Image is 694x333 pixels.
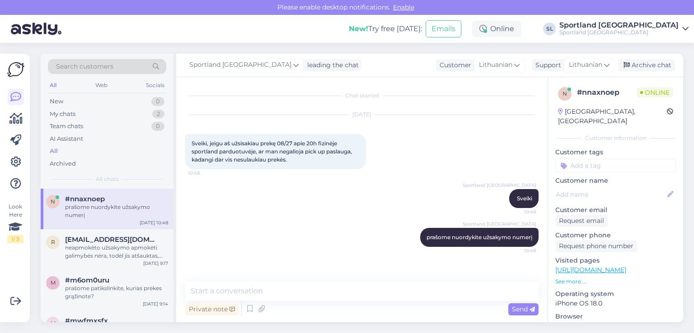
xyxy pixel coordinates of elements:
[618,59,675,71] div: Archive chat
[349,23,422,34] div: Try free [DATE]:
[51,320,56,327] span: m
[463,182,536,189] span: Sportland [GEOGRAPHIC_DATA]
[556,190,666,199] input: Add name
[532,60,561,70] div: Support
[555,134,676,142] div: Customer information
[144,79,166,91] div: Socials
[185,303,239,315] div: Private note
[502,247,536,254] span: 10:48
[555,266,626,274] a: [URL][DOMAIN_NAME]
[189,60,291,70] span: Sportland [GEOGRAPHIC_DATA]
[51,239,55,245] span: r
[569,60,602,70] span: Lithuanian
[555,176,676,185] p: Customer name
[555,240,637,252] div: Request phone number
[479,60,512,70] span: Lithuanian
[436,60,471,70] div: Customer
[51,198,55,205] span: n
[559,22,679,29] div: Sportland [GEOGRAPHIC_DATA]
[7,203,23,243] div: Look Here
[555,231,676,240] p: Customer phone
[555,299,676,308] p: iPhone OS 18.0
[559,22,689,36] a: Sportland [GEOGRAPHIC_DATA]Sportland [GEOGRAPHIC_DATA]
[7,235,23,243] div: 1 / 3
[151,122,164,131] div: 0
[51,279,56,286] span: m
[192,140,353,163] span: Sveiki, jeigu aš užsisakiau prekę 08/27 apie 20h fizinėje sportland parduotuvėje, ar man negalioj...
[555,289,676,299] p: Operating system
[185,111,539,119] div: [DATE]
[555,205,676,215] p: Customer email
[143,301,168,307] div: [DATE] 9:14
[50,97,63,106] div: New
[555,256,676,265] p: Visited pages
[65,203,168,219] div: prašome nuordykite užsakymo numerį
[65,317,108,325] span: #mwfmxsfx
[555,159,676,172] input: Add a tag
[48,79,58,91] div: All
[152,110,164,119] div: 2
[50,134,83,143] div: AI Assistant
[143,260,168,267] div: [DATE] 9:17
[50,159,76,168] div: Archived
[390,3,417,11] span: Enable
[512,305,535,313] span: Send
[426,20,461,37] button: Emails
[65,195,105,203] span: #nnaxnoep
[559,29,679,36] div: Sportland [GEOGRAPHIC_DATA]
[50,110,75,119] div: My chats
[349,24,368,33] b: New!
[185,92,539,100] div: Chat started
[65,244,168,260] div: neapmokėto užsakymo apmokėti galimybės nėra, todėl jis atšauktas, galite atlikti naują užsakymą
[7,61,24,78] img: Askly Logo
[637,88,673,97] span: Online
[65,284,168,301] div: prašome patikslinkite, kurias prekes grąžinote?
[151,97,164,106] div: 0
[304,60,359,70] div: leading the chat
[50,147,58,156] div: All
[50,122,83,131] div: Team chats
[463,221,536,227] span: Sportland [GEOGRAPHIC_DATA]
[558,107,667,126] div: [GEOGRAPHIC_DATA], [GEOGRAPHIC_DATA]
[555,277,676,286] p: See more ...
[56,62,113,71] span: Search customers
[555,321,676,331] p: Safari 18.0
[555,215,608,227] div: Request email
[65,276,109,284] span: #m6om0uru
[427,234,532,240] span: prašome nuordykite užsakymo numerį
[188,170,222,176] span: 10:48
[502,208,536,215] span: 10:48
[555,312,676,321] p: Browser
[543,23,556,35] div: SL
[517,195,532,202] span: Sveiki
[96,175,119,183] span: All chats
[140,219,168,226] div: [DATE] 10:48
[94,79,109,91] div: Web
[577,87,637,98] div: # nnaxnoep
[555,148,676,157] p: Customer tags
[563,90,567,97] span: n
[65,236,159,244] span: ritasimk@gmail.com
[472,21,521,37] div: Online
